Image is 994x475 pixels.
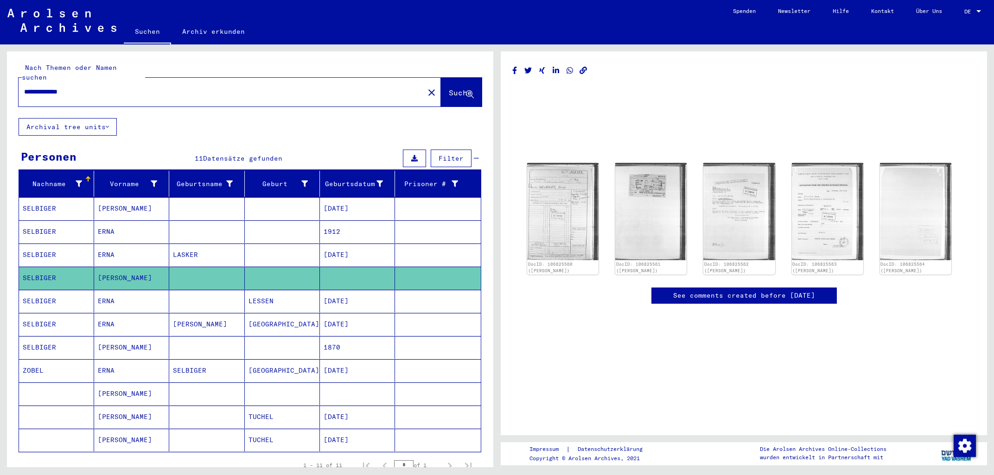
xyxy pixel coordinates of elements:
[19,313,94,336] mat-cell: SELBIGER
[673,291,815,300] a: See comments created before [DATE]
[320,244,395,266] mat-cell: [DATE]
[245,290,320,312] mat-cell: LESSEN
[245,171,320,197] mat-header-cell: Geburt‏
[616,262,661,273] a: DocID: 106825561 ([PERSON_NAME])
[94,406,169,428] mat-cell: [PERSON_NAME]
[248,179,308,189] div: Geburt‏
[792,262,837,273] a: DocID: 106825563 ([PERSON_NAME])
[324,179,383,189] div: Geburtsdatum
[320,220,395,243] mat-cell: 1912
[459,456,478,475] button: Last page
[320,197,395,220] mat-cell: [DATE]
[320,429,395,451] mat-cell: [DATE]
[7,9,116,32] img: Arolsen_neg.svg
[173,176,244,191] div: Geburtsname
[98,176,169,191] div: Vorname
[570,444,654,454] a: Datenschutzerklärung
[320,290,395,312] mat-cell: [DATE]
[248,176,319,191] div: Geburt‏
[94,382,169,405] mat-cell: [PERSON_NAME]
[399,179,458,189] div: Prisoner #
[704,262,749,273] a: DocID: 106825562 ([PERSON_NAME])
[320,406,395,428] mat-cell: [DATE]
[320,171,395,197] mat-header-cell: Geburtsdatum
[94,220,169,243] mat-cell: ERNA
[94,313,169,336] mat-cell: ERNA
[529,444,654,454] div: |
[357,456,376,475] button: First page
[169,171,244,197] mat-header-cell: Geburtsname
[431,150,472,167] button: Filter
[245,429,320,451] mat-cell: TUCHEL
[537,65,547,76] button: Share on Xing
[320,336,395,359] mat-cell: 1870
[171,20,256,43] a: Archiv erkunden
[195,154,203,162] span: 11
[303,461,342,469] div: 1 – 11 of 11
[19,267,94,289] mat-cell: SELBIGER
[320,359,395,382] mat-cell: [DATE]
[19,171,94,197] mat-header-cell: Nachname
[399,176,470,191] div: Prisoner #
[19,244,94,266] mat-cell: SELBIGER
[245,313,320,336] mat-cell: [GEOGRAPHIC_DATA]
[527,163,599,260] img: 001.jpg
[19,197,94,220] mat-cell: SELBIGER
[376,456,394,475] button: Previous page
[880,163,951,260] img: 001.jpg
[440,456,459,475] button: Next page
[324,176,395,191] div: Geburtsdatum
[529,454,654,462] p: Copyright © Arolsen Archives, 2021
[551,65,561,76] button: Share on LinkedIn
[98,179,157,189] div: Vorname
[523,65,533,76] button: Share on Twitter
[528,262,573,273] a: DocID: 106825560 ([PERSON_NAME])
[760,453,886,462] p: wurden entwickelt in Partnerschaft mit
[510,65,520,76] button: Share on Facebook
[880,262,925,273] a: DocID: 106825564 ([PERSON_NAME])
[579,65,588,76] button: Copy link
[422,83,441,101] button: Clear
[426,87,437,98] mat-icon: close
[169,359,244,382] mat-cell: SELBIGER
[23,176,94,191] div: Nachname
[954,435,976,457] img: Zustimmung ändern
[703,163,775,260] img: 001.jpg
[94,290,169,312] mat-cell: ERNA
[94,359,169,382] mat-cell: ERNA
[395,171,481,197] mat-header-cell: Prisoner #
[19,118,117,136] button: Archival tree units
[245,359,320,382] mat-cell: [GEOGRAPHIC_DATA]
[19,359,94,382] mat-cell: ZOBEL
[169,244,244,266] mat-cell: LASKER
[169,313,244,336] mat-cell: [PERSON_NAME]
[529,444,566,454] a: Impressum
[94,267,169,289] mat-cell: [PERSON_NAME]
[939,442,974,465] img: yv_logo.png
[203,154,282,162] span: Datensätze gefunden
[94,171,169,197] mat-header-cell: Vorname
[94,336,169,359] mat-cell: [PERSON_NAME]
[394,461,440,469] div: of 1
[615,163,687,260] img: 001.jpg
[320,313,395,336] mat-cell: [DATE]
[964,8,975,15] span: DE
[760,445,886,453] p: Die Arolsen Archives Online-Collections
[94,429,169,451] mat-cell: [PERSON_NAME]
[21,148,76,165] div: Personen
[792,163,863,260] img: 001.jpg
[441,78,482,106] button: Suche
[245,406,320,428] mat-cell: TUCHEL
[23,179,82,189] div: Nachname
[94,197,169,220] mat-cell: [PERSON_NAME]
[124,20,171,44] a: Suchen
[439,154,464,162] span: Filter
[94,244,169,266] mat-cell: ERNA
[19,336,94,359] mat-cell: SELBIGER
[19,220,94,243] mat-cell: SELBIGER
[565,65,575,76] button: Share on WhatsApp
[449,88,472,97] span: Suche
[173,179,232,189] div: Geburtsname
[22,63,117,81] mat-label: Nach Themen oder Namen suchen
[19,290,94,312] mat-cell: SELBIGER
